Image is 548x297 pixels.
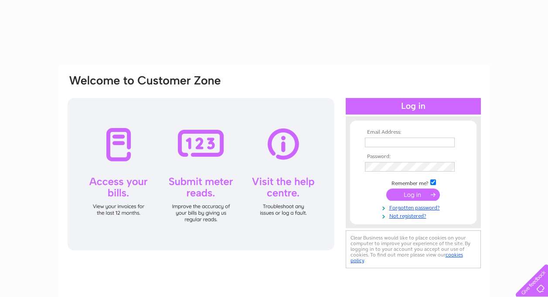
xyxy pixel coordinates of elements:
[363,178,464,187] td: Remember me?
[386,189,440,201] input: Submit
[351,252,463,263] a: cookies policy
[365,203,464,211] a: Forgotten password?
[363,129,464,135] th: Email Address:
[365,211,464,219] a: Not registered?
[346,230,481,268] div: Clear Business would like to place cookies on your computer to improve your experience of the sit...
[363,154,464,160] th: Password:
